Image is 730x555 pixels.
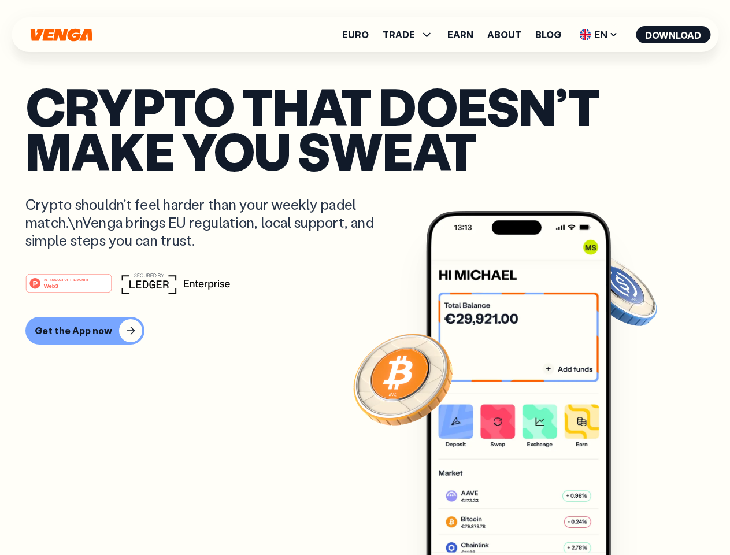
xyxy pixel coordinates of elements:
button: Get the App now [25,317,144,345]
img: Bitcoin [351,327,455,431]
img: flag-uk [579,29,591,40]
a: Earn [447,30,473,39]
tspan: Web3 [44,282,58,288]
span: TRADE [383,28,433,42]
span: TRADE [383,30,415,39]
tspan: #1 PRODUCT OF THE MONTH [44,277,88,281]
a: #1 PRODUCT OF THE MONTHWeb3 [25,280,112,295]
img: USDC coin [576,249,659,332]
a: Get the App now [25,317,705,345]
p: Crypto shouldn’t feel harder than your weekly padel match.\nVenga brings EU regulation, local sup... [25,195,391,250]
p: Crypto that doesn’t make you sweat [25,84,705,172]
a: Blog [535,30,561,39]
a: Euro [342,30,369,39]
div: Get the App now [35,325,112,336]
button: Download [636,26,710,43]
svg: Home [29,28,94,42]
span: EN [575,25,622,44]
a: About [487,30,521,39]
